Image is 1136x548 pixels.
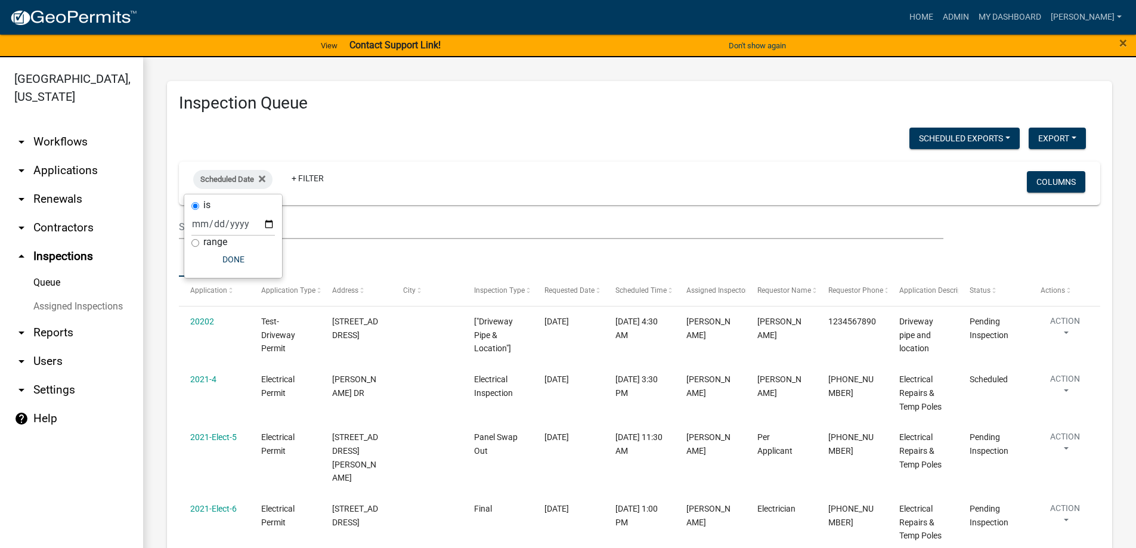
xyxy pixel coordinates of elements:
span: Scheduled Time [615,286,667,295]
span: ["Driveway Pipe & Location"] [474,317,513,354]
datatable-header-cell: Requestor Name [746,277,817,305]
span: Requested Date [544,286,595,295]
datatable-header-cell: Status [958,277,1029,305]
div: [DATE] 3:30 PM [615,373,663,400]
span: jake watson [757,317,801,340]
a: 2021-Elect-5 [190,432,237,442]
span: 91 OAK HILL DR [332,317,378,340]
label: range [203,237,227,247]
button: Export [1029,128,1086,149]
datatable-header-cell: City [392,277,463,305]
button: Action [1041,315,1089,345]
button: Columns [1027,171,1085,193]
span: Test- Driveway Permit [261,317,295,354]
a: Home [905,6,938,29]
span: Requestor Phone [828,286,883,295]
a: Data [179,239,213,277]
datatable-header-cell: Application Description [887,277,958,305]
span: Per Applicant [757,432,793,456]
span: 1234567890 [828,317,876,326]
button: Done [191,249,275,270]
span: Pending Inspection [970,432,1008,456]
span: Requestor Name [757,286,811,295]
button: Action [1041,373,1089,403]
span: Final [474,504,492,513]
i: arrow_drop_down [14,221,29,235]
span: × [1119,35,1127,51]
span: Driveway pipe and location [899,317,933,354]
span: Scheduled Date [200,175,254,184]
a: 2021-4 [190,374,216,384]
span: City [403,286,416,295]
span: Inspection Type [474,286,525,295]
i: arrow_drop_up [14,249,29,264]
span: Electrical Repairs & Temp Poles [899,432,942,469]
span: Electrical Permit [261,374,295,398]
i: arrow_drop_down [14,326,29,340]
h3: Inspection Queue [179,93,1100,113]
span: Electrical Inspection [474,374,513,398]
button: Action [1041,502,1089,532]
span: Electrical Repairs & Temp Poles [899,504,942,541]
span: 03/11/2021 [544,504,569,513]
span: Assigned Inspector [686,286,748,295]
span: NANNETTE DR [332,374,376,398]
span: 478-955-6082 [828,374,874,398]
span: Application Type [261,286,315,295]
label: is [203,200,211,210]
span: Electrical Permit [261,504,295,527]
input: Search for inspections [179,215,943,239]
span: Electrical Permit [261,432,295,456]
div: [DATE] 11:30 AM [615,431,663,458]
a: 20202 [190,317,214,326]
span: Application Description [899,286,974,295]
a: View [316,36,342,55]
span: Address [332,286,358,295]
a: 2021-Elect-6 [190,504,237,513]
span: 478-836-3199 [828,504,874,527]
span: 765 REEVES RD [332,432,378,482]
span: Application [190,286,227,295]
i: arrow_drop_down [14,192,29,206]
span: Jake Watson [686,317,730,340]
button: Close [1119,36,1127,50]
span: Jake Watson [686,504,730,527]
span: 12/08/2020 [544,317,569,326]
a: My Dashboard [974,6,1046,29]
a: [PERSON_NAME] [1046,6,1126,29]
span: 03/02/2021 [544,432,569,442]
div: [DATE] 1:00 PM [615,502,663,530]
datatable-header-cell: Requestor Phone [817,277,888,305]
i: arrow_drop_down [14,163,29,178]
span: Gary Claxton [757,374,801,398]
i: arrow_drop_down [14,383,29,397]
i: help [14,411,29,426]
a: + Filter [282,168,333,189]
i: arrow_drop_down [14,354,29,369]
span: 520 US 80 HWY W [332,504,378,527]
datatable-header-cell: Application Type [250,277,321,305]
datatable-header-cell: Actions [1029,277,1100,305]
span: Panel Swap Out [474,432,518,456]
span: 478-836-3199 [828,432,874,456]
span: Actions [1041,286,1065,295]
span: Maranda McCollum [686,374,730,398]
datatable-header-cell: Address [321,277,392,305]
span: 01/26/2021 [544,374,569,384]
span: Electrician [757,504,795,513]
datatable-header-cell: Scheduled Time [604,277,675,305]
button: Action [1041,431,1089,460]
div: [DATE] 4:30 AM [615,315,663,342]
span: Pending Inspection [970,504,1008,527]
i: arrow_drop_down [14,135,29,149]
datatable-header-cell: Inspection Type [462,277,533,305]
span: Pending Inspection [970,317,1008,340]
span: Electrical Repairs & Temp Poles [899,374,942,411]
datatable-header-cell: Application [179,277,250,305]
span: Status [970,286,990,295]
span: Scheduled [970,374,1008,384]
button: Scheduled Exports [909,128,1020,149]
a: Admin [938,6,974,29]
datatable-header-cell: Assigned Inspector [675,277,746,305]
strong: Contact Support Link! [349,39,441,51]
